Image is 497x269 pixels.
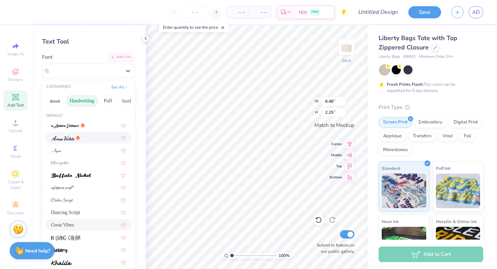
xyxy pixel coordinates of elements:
span: – – [231,9,245,16]
strong: Need help? [25,248,50,254]
img: Buffalo Nickel [51,173,91,178]
span: Great Vibes [51,221,74,229]
span: Greek [10,154,21,159]
div: Embroidery [414,117,447,128]
span: FREE [311,10,319,15]
span: Standard [382,165,400,172]
button: Greek [46,95,64,106]
img: Standard [382,174,426,208]
img: Puff Ink [436,174,480,208]
button: Puff [100,95,116,106]
span: Image AI [8,51,24,57]
input: Untitled Design [352,5,403,19]
div: Applique [379,131,406,141]
div: Default [42,113,135,119]
span: Metallic & Glitter Ink [436,218,477,225]
div: CATEGORIES [46,84,71,90]
span: Liberty Bags Tote with Top Zippered Closure [379,34,457,52]
span: Upload [9,128,22,133]
span: Dancing Script [51,209,80,216]
span: Puff Ink [436,165,450,172]
div: Add Font [107,53,135,61]
span: # 8863 [403,54,416,60]
button: Serif [118,95,135,106]
img: Khalila [51,260,72,265]
img: Neon Ink [382,227,426,261]
label: Submit to feature on our public gallery. [313,242,354,254]
div: Enter quantity to see the price. [159,22,229,32]
span: 100 % [279,252,290,259]
img: Back [340,40,353,54]
strong: Fresh Prints Flash: [387,82,423,87]
span: N/A [299,9,307,16]
span: AD [472,8,480,16]
span: Clipart & logos [3,179,28,190]
div: This color can be expedited for 5 day delivery. [387,81,472,94]
button: Save [408,6,441,18]
img: a Antara Distance [51,123,79,128]
img: Clicker Script [51,198,73,203]
div: Transfers [408,131,436,141]
div: Print Type [379,103,483,111]
div: Digital Print [449,117,483,128]
span: Bottom [330,175,342,180]
div: Foil [459,131,476,141]
button: Handwriting [66,95,98,106]
button: See All [109,84,130,91]
img: Metallic & Glitter Ink [436,227,480,261]
span: Neon Ink [382,218,399,225]
img: Ariana Violeta [51,136,75,141]
a: AD [469,6,483,18]
div: Vinyl [438,131,457,141]
span: – – [253,9,267,16]
span: Designs [8,77,23,82]
div: Screen Print [379,117,412,128]
div: Back [342,57,351,64]
div: Text Tool [42,37,135,46]
span: Top [330,164,342,169]
div: Rhinestones [379,145,412,155]
span: Decorate [7,210,24,216]
label: Font [42,53,52,61]
span: Center [330,142,342,147]
img: Juniory [51,248,67,253]
img: In Living Color [51,235,80,240]
img: Bettina Signature [51,161,69,166]
span: Add Text [7,102,24,108]
span: Liberty Bags [379,54,400,60]
img: Aspire [51,148,61,153]
img: cafedeparis-script [51,186,75,191]
input: – – [182,6,208,18]
span: Minimum Order: 24 + [419,54,454,60]
span: Middle [330,153,342,158]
